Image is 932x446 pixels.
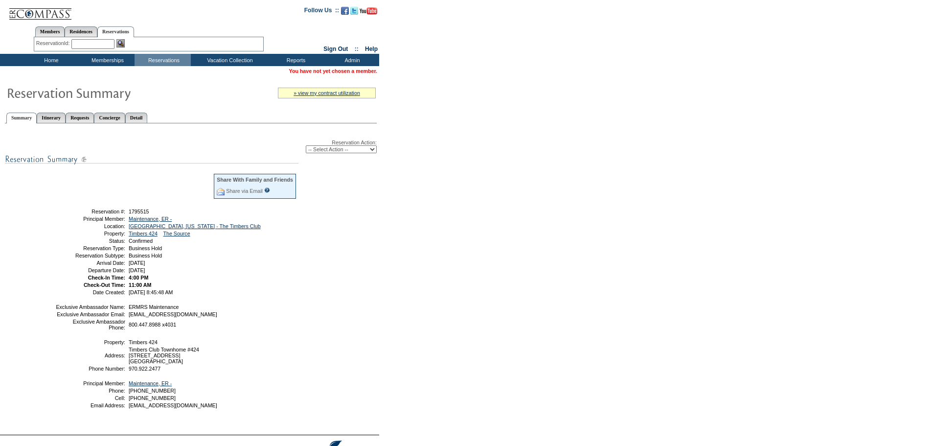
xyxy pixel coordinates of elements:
a: » view my contract utilization [294,90,360,96]
span: [DATE] [129,267,145,273]
td: Email Address: [55,402,125,408]
a: Members [35,26,65,37]
a: Subscribe to our YouTube Channel [360,10,377,16]
span: 1795515 [129,209,149,214]
td: Status: [55,238,125,244]
td: Exclusive Ambassador Email: [55,311,125,317]
img: Reservaton Summary [6,83,202,102]
td: Principal Member: [55,380,125,386]
img: Follow us on Twitter [350,7,358,15]
span: You have not yet chosen a member. [289,68,377,74]
span: [DATE] [129,260,145,266]
td: Location: [55,223,125,229]
td: Phone: [55,388,125,394]
strong: Check-In Time: [88,275,125,281]
a: Detail [125,113,148,123]
a: Share via Email [226,188,263,194]
div: ReservationId: [36,39,72,47]
span: Timbers 424 [129,339,158,345]
td: Arrival Date: [55,260,125,266]
td: Date Created: [55,289,125,295]
span: 800.447.8988 x4031 [129,322,176,328]
span: 11:00 AM [129,282,151,288]
td: Phone Number: [55,366,125,372]
strong: Check-Out Time: [84,282,125,288]
span: [PHONE_NUMBER] [129,395,176,401]
td: Departure Date: [55,267,125,273]
img: Subscribe to our YouTube Channel [360,7,377,15]
span: 4:00 PM [129,275,148,281]
span: 970.922.2477 [129,366,160,372]
a: Summary [6,113,37,123]
a: Concierge [94,113,125,123]
td: Home [22,54,78,66]
td: Admin [323,54,379,66]
td: Reservations [135,54,191,66]
span: Timbers Club Townhome #424 [STREET_ADDRESS] [GEOGRAPHIC_DATA] [129,347,199,364]
span: Business Hold [129,253,162,258]
a: Timbers 424 [129,231,158,236]
td: Exclusive Ambassador Name: [55,304,125,310]
a: Become our fan on Facebook [341,10,349,16]
span: Confirmed [129,238,153,244]
div: Share With Family and Friends [217,177,293,183]
span: [DATE] 8:45:48 AM [129,289,173,295]
img: subTtlResSummary.gif [5,153,298,165]
td: Property: [55,339,125,345]
div: Reservation Action: [5,140,377,153]
span: [PHONE_NUMBER] [129,388,176,394]
td: Cell: [55,395,125,401]
td: Reports [267,54,323,66]
span: ERMRS Maintenance [129,304,179,310]
td: Reservation #: [55,209,125,214]
img: Reservation Search [116,39,125,47]
span: [EMAIL_ADDRESS][DOMAIN_NAME] [129,402,217,408]
td: Property: [55,231,125,236]
input: What is this? [264,188,270,193]
a: The Source [163,231,190,236]
a: Sign Out [323,46,348,52]
span: :: [355,46,359,52]
td: Reservation Type: [55,245,125,251]
span: Business Hold [129,245,162,251]
a: Maintenance, ER - [129,380,172,386]
td: Follow Us :: [304,6,339,18]
td: Vacation Collection [191,54,267,66]
a: Residences [65,26,97,37]
a: Reservations [97,26,134,37]
td: Principal Member: [55,216,125,222]
td: Address: [55,347,125,364]
td: Exclusive Ambassador Phone: [55,319,125,330]
td: Reservation Subtype: [55,253,125,258]
img: Become our fan on Facebook [341,7,349,15]
a: Maintenance, ER - [129,216,172,222]
a: Follow us on Twitter [350,10,358,16]
span: [EMAIL_ADDRESS][DOMAIN_NAME] [129,311,217,317]
a: Requests [66,113,94,123]
a: [GEOGRAPHIC_DATA], [US_STATE] - The Timbers Club [129,223,261,229]
a: Itinerary [37,113,66,123]
a: Help [365,46,378,52]
td: Memberships [78,54,135,66]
